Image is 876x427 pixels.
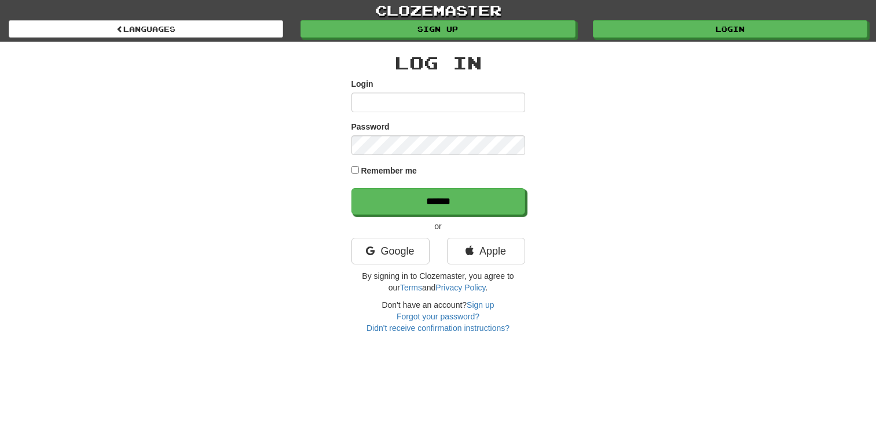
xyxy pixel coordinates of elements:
p: By signing in to Clozemaster, you agree to our and . [351,270,525,293]
a: Google [351,238,430,264]
p: or [351,220,525,232]
a: Terms [400,283,422,292]
h2: Log In [351,53,525,72]
a: Languages [9,20,283,38]
a: Sign up [467,300,494,310]
label: Login [351,78,373,90]
a: Sign up [300,20,575,38]
a: Privacy Policy [435,283,485,292]
a: Didn't receive confirmation instructions? [366,323,510,333]
label: Password [351,121,390,132]
div: Don't have an account? [351,299,525,334]
a: Forgot your password? [397,312,479,321]
label: Remember me [361,165,417,176]
a: Apple [447,238,525,264]
a: Login [593,20,867,38]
